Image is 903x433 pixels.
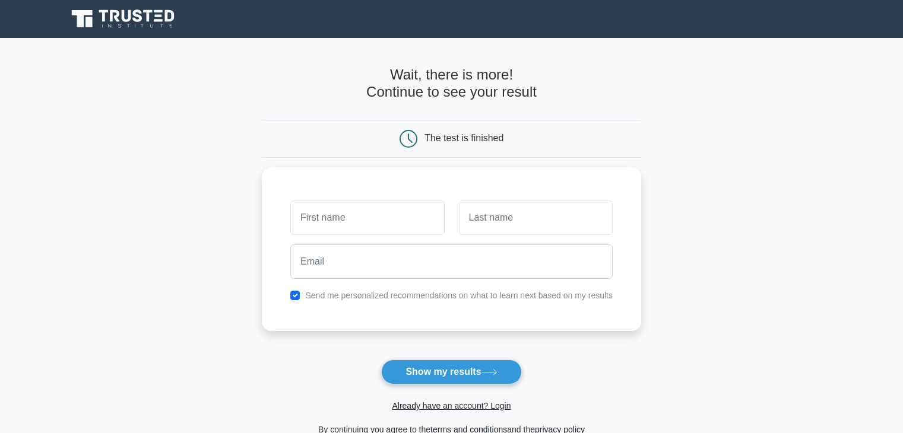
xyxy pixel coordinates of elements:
[459,200,613,235] input: Last name
[290,200,444,235] input: First name
[424,133,503,143] div: The test is finished
[381,359,521,384] button: Show my results
[262,66,641,101] h4: Wait, there is more! Continue to see your result
[392,401,511,410] a: Already have an account? Login
[305,291,613,300] label: Send me personalized recommendations on what to learn next based on my results
[290,244,613,279] input: Email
